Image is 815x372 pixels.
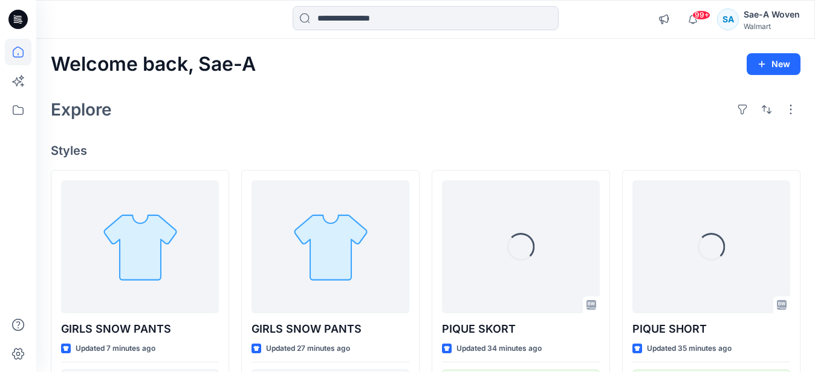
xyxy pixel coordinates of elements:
p: GIRLS SNOW PANTS [252,321,409,338]
a: GIRLS SNOW PANTS [252,180,409,313]
p: PIQUE SHORT [632,321,790,338]
div: SA [717,8,739,30]
p: Updated 7 minutes ago [76,342,155,355]
p: Updated 27 minutes ago [266,342,350,355]
p: GIRLS SNOW PANTS [61,321,219,338]
h2: Welcome back, Sae-A [51,53,256,76]
h4: Styles [51,143,800,158]
p: PIQUE SKORT [442,321,600,338]
h2: Explore [51,100,112,119]
div: Walmart [744,22,800,31]
span: 99+ [692,10,710,20]
button: New [747,53,800,75]
p: Updated 35 minutes ago [647,342,732,355]
div: Sae-A Woven [744,7,800,22]
a: GIRLS SNOW PANTS [61,180,219,313]
p: Updated 34 minutes ago [456,342,542,355]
